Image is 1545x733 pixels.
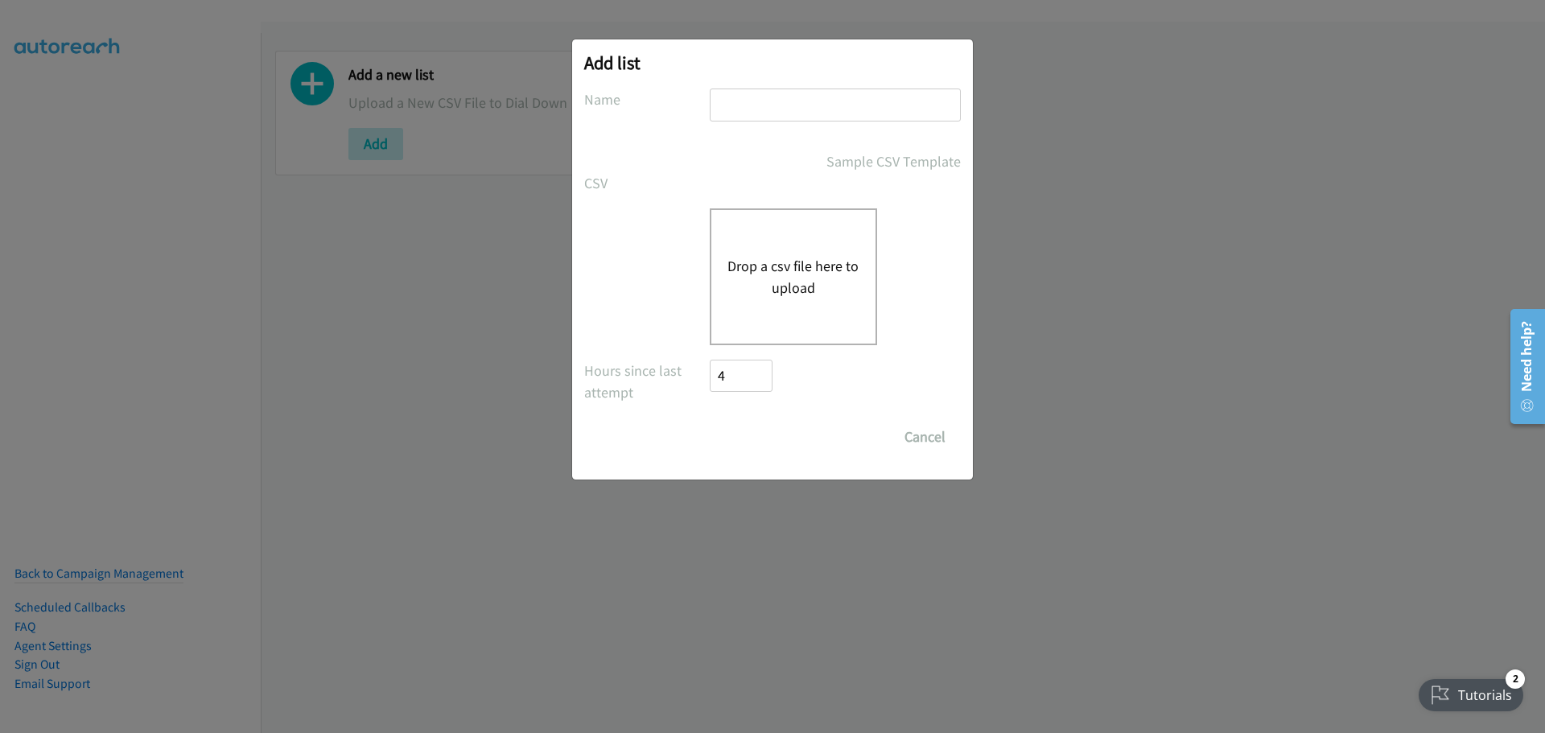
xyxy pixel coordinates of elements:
label: Hours since last attempt [584,360,710,403]
a: Sample CSV Template [826,150,961,172]
label: Name [584,89,710,110]
iframe: Checklist [1409,663,1533,721]
h2: Add list [584,51,961,74]
button: Drop a csv file here to upload [727,255,859,299]
button: Cancel [889,421,961,453]
label: CSV [584,172,710,194]
iframe: Resource Center [1498,303,1545,430]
